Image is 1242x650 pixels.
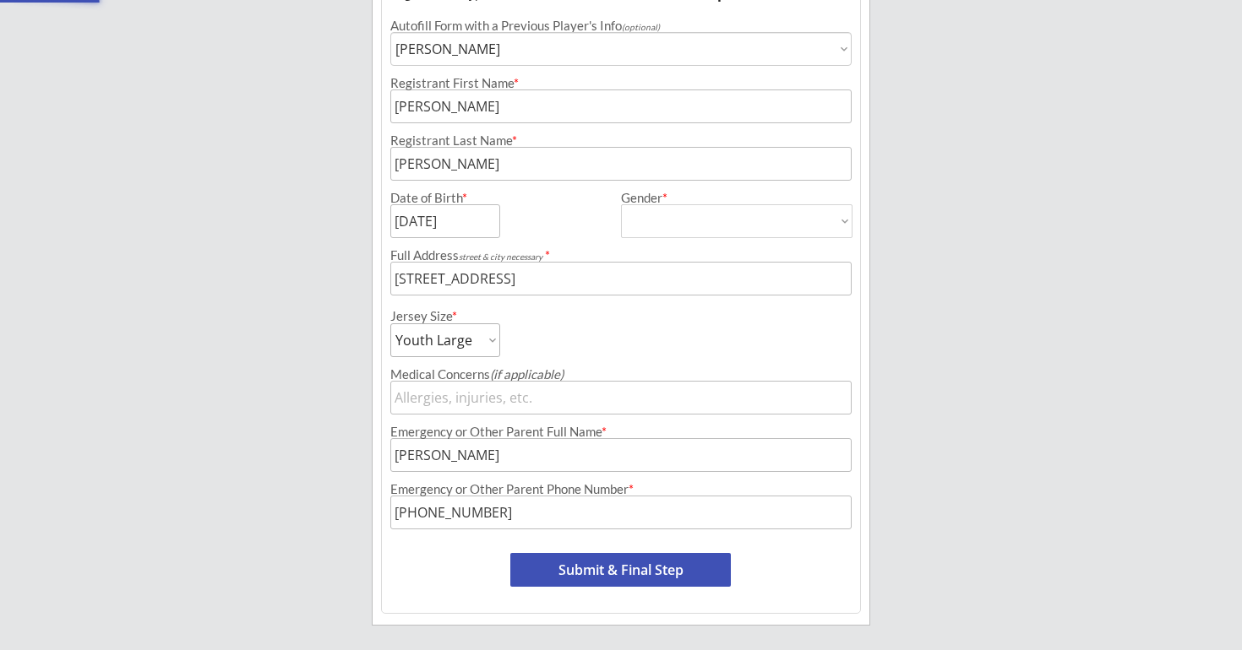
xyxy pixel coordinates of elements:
[622,22,660,32] em: (optional)
[390,310,477,322] div: Jersey Size
[390,483,852,496] div: Emergency or Other Parent Phone Number
[390,368,852,381] div: Medical Concerns
[490,366,564,382] em: (if applicable)
[390,19,852,32] div: Autofill Form with a Previous Player's Info
[390,249,852,262] div: Full Address
[390,381,852,414] input: Allergies, injuries, etc.
[390,262,852,295] input: Street, City, Province/State
[390,192,477,204] div: Date of Birth
[621,192,853,204] div: Gender
[510,553,731,587] button: Submit & Final Step
[390,425,852,438] div: Emergency or Other Parent Full Name
[390,134,852,147] div: Registrant Last Name
[390,77,852,89] div: Registrant First Name
[459,252,542,262] em: street & city necessary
